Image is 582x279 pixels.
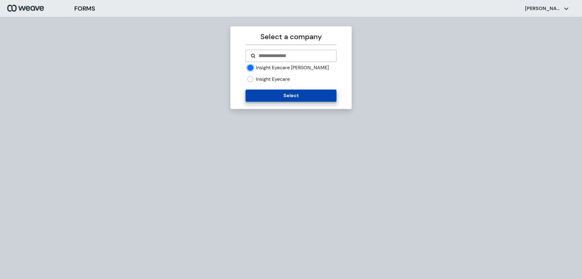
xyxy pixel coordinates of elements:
button: Select [246,90,336,102]
label: Insight Eyecare [256,76,290,83]
p: [PERSON_NAME] [525,5,561,12]
p: Select a company [246,31,336,42]
label: Insight Eyecare [PERSON_NAME] [256,64,329,71]
h3: FORMS [74,4,95,13]
input: Search [258,52,331,60]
